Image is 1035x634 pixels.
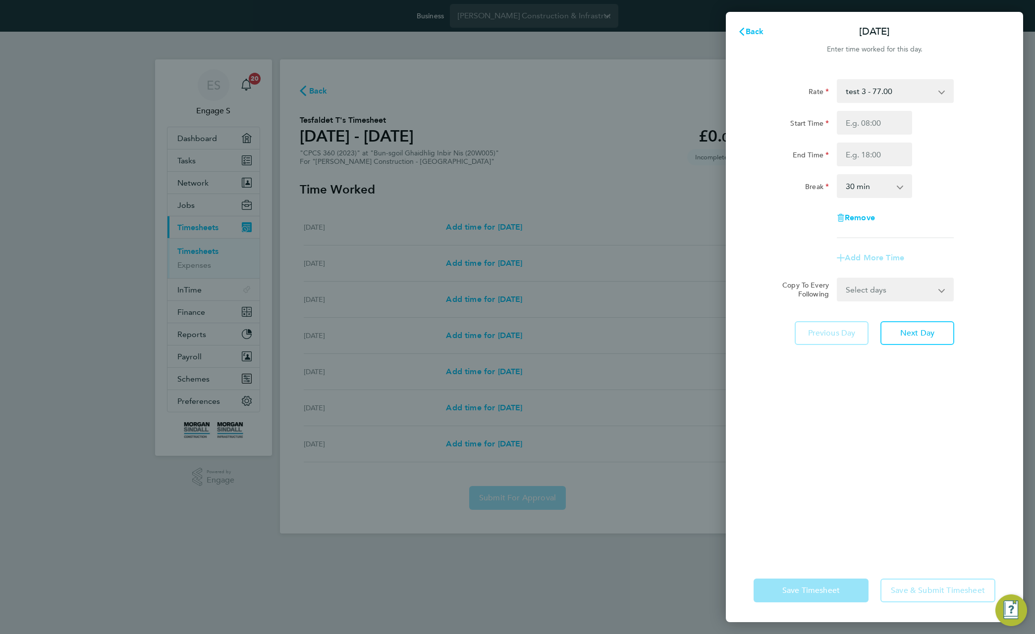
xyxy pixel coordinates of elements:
span: Next Day [900,328,934,338]
button: Engage Resource Center [995,594,1027,626]
div: Enter time worked for this day. [726,44,1023,55]
label: Copy To Every Following [774,281,829,298]
button: Next Day [880,321,954,345]
span: Back [746,27,764,36]
input: E.g. 18:00 [837,143,912,166]
span: Remove [845,213,875,222]
p: [DATE] [859,25,890,39]
button: Remove [837,214,875,222]
label: End Time [793,150,829,162]
button: Back [728,22,774,42]
label: Break [805,182,829,194]
label: Rate [809,87,829,99]
input: E.g. 08:00 [837,111,912,135]
label: Start Time [790,119,829,131]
